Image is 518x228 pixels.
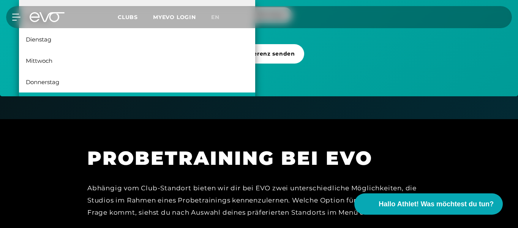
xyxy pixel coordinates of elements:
a: Clubs [118,13,153,21]
span: Clubs [118,14,138,21]
h1: PROBETRAINING BEI EVO [87,146,429,171]
a: MYEVO LOGIN [153,14,196,21]
div: Abhängig vom Club-Standort bieten wir dir bei EVO zwei unterschiedliche Möglichkeiten, die Studio... [87,182,429,219]
div: Donnerstag [19,71,255,92]
span: en [211,14,220,21]
a: en [211,13,229,22]
div: Dienstag [19,29,255,50]
span: Terminpräferenz senden [220,50,295,58]
a: Terminpräferenz senden [211,44,307,77]
span: Hallo Athlet! Was möchtest du tun? [379,199,494,209]
button: Hallo Athlet! Was möchtest du tun? [354,193,503,215]
div: [DATE] [19,92,255,114]
div: Mittwoch [19,50,255,71]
